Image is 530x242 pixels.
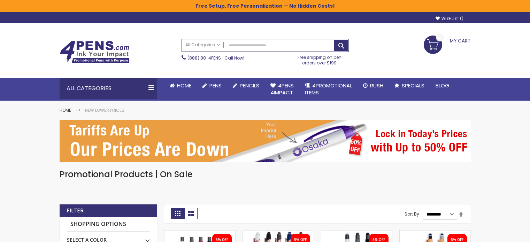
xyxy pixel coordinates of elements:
[187,55,221,61] a: (888) 88-4PENS
[405,211,419,217] label: Sort By
[67,207,84,214] strong: Filter
[265,78,299,101] a: 4Pens4impact
[389,78,430,93] a: Specials
[209,82,222,89] span: Pens
[430,78,455,93] a: Blog
[436,82,449,89] span: Blog
[60,78,157,99] div: All Categories
[182,39,224,51] a: All Categories
[436,16,463,21] a: Wishlist
[164,230,235,236] a: Personalized Recycled Fleetwood Satin Soft Touch Gel Click Pen
[60,120,471,162] img: New Lower Prices
[60,107,71,113] a: Home
[370,82,383,89] span: Rush
[321,230,392,236] a: Custom Recycled Fleetwood Stylus Satin Soft Touch Gel Click Pen
[177,82,191,89] span: Home
[227,78,265,93] a: Pencils
[164,78,197,93] a: Home
[187,55,244,61] span: - Call Now!
[185,42,220,48] span: All Categories
[60,41,129,63] img: 4Pens Custom Pens and Promotional Products
[240,82,259,89] span: Pencils
[400,230,470,236] a: Personalized Copper Penny Stylus Satin Soft Touch Click Metal Pen
[60,169,471,180] h1: Promotional Products | On Sale
[85,107,124,113] strong: New Lower Prices
[358,78,389,93] a: Rush
[290,52,349,66] div: Free shipping on pen orders over $199
[243,230,314,236] a: Custom Lexi Rose Gold Stylus Soft Touch Recycled Aluminum Pen
[305,82,352,96] span: 4PROMOTIONAL ITEMS
[299,78,358,101] a: 4PROMOTIONALITEMS
[197,78,227,93] a: Pens
[67,217,150,232] strong: Shopping Options
[171,208,184,219] strong: Grid
[270,82,294,96] span: 4Pens 4impact
[402,82,424,89] span: Specials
